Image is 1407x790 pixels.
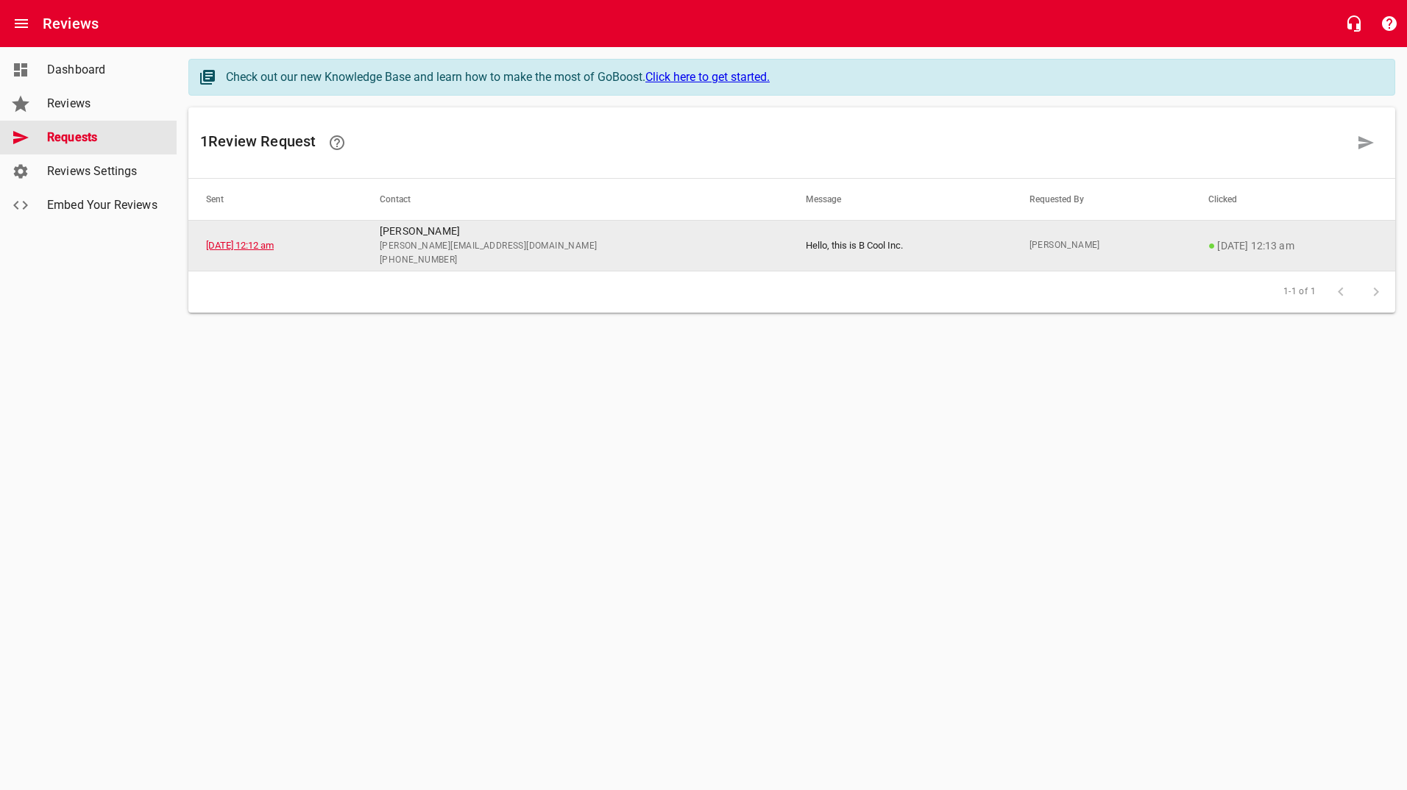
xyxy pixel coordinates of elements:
a: [DATE] 12:12 am [206,240,274,251]
span: Reviews [47,95,159,113]
span: [PERSON_NAME][EMAIL_ADDRESS][DOMAIN_NAME] [380,239,770,254]
button: Support Portal [1372,6,1407,41]
span: Requests [47,129,159,146]
span: Embed Your Reviews [47,196,159,214]
th: Requested By [1012,179,1191,220]
p: [PERSON_NAME] [380,224,770,239]
p: [DATE] 12:13 am [1208,237,1378,255]
a: Request a review [1348,125,1383,160]
button: Open drawer [4,6,39,41]
th: Contact [362,179,788,220]
div: Check out our new Knowledge Base and learn how to make the most of GoBoost. [226,68,1380,86]
span: Dashboard [47,61,159,79]
span: [PERSON_NAME] [1029,238,1173,253]
span: [PHONE_NUMBER] [380,253,770,268]
span: 1-1 of 1 [1283,285,1316,299]
h6: Reviews [43,12,99,35]
td: Hello, this is B Cool Inc. [788,220,1011,271]
a: Click here to get started. [645,70,770,84]
span: ● [1208,238,1216,252]
span: Reviews Settings [47,163,159,180]
th: Clicked [1191,179,1395,220]
th: Message [788,179,1011,220]
h6: 1 Review Request [200,125,1348,160]
a: Learn how requesting reviews can improve your online presence [319,125,355,160]
th: Sent [188,179,362,220]
button: Live Chat [1336,6,1372,41]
